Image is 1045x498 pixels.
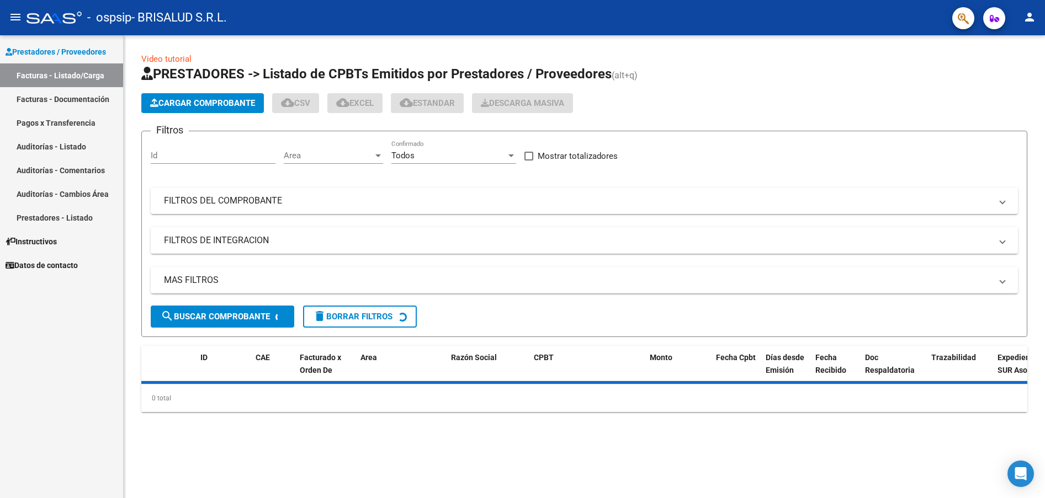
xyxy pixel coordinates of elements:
span: Prestadores / Proveedores [6,46,106,58]
h3: Filtros [151,122,189,138]
span: Monto [650,353,672,362]
button: EXCEL [327,93,383,113]
span: CAE [256,353,270,362]
div: Open Intercom Messenger [1007,460,1034,487]
mat-panel-title: FILTROS DE INTEGRACION [164,234,991,247]
span: Instructivos [6,235,57,248]
span: Todos [391,151,415,160]
a: Video tutorial [141,54,192,64]
span: - ospsip [87,6,131,30]
span: Area [360,353,377,362]
span: Doc Respaldatoria [865,353,915,374]
span: Estandar [400,98,455,108]
span: - BRISALUD S.R.L. [131,6,227,30]
span: PRESTADORES -> Listado de CPBTs Emitidos por Prestadores / Proveedores [141,66,612,82]
datatable-header-cell: ID [196,346,251,394]
mat-icon: cloud_download [400,96,413,109]
mat-icon: delete [313,309,326,323]
mat-expansion-panel-header: FILTROS DEL COMPROBANTE [151,188,1018,214]
mat-expansion-panel-header: MAS FILTROS [151,267,1018,293]
datatable-header-cell: Fecha Recibido [811,346,861,394]
span: Borrar Filtros [313,312,392,322]
span: ID [200,353,208,362]
span: CSV [281,98,310,108]
mat-icon: search [161,309,174,323]
app-download-masive: Descarga masiva de comprobantes (adjuntos) [472,93,573,113]
span: Trazabilidad [931,353,976,362]
button: Borrar Filtros [303,306,417,328]
datatable-header-cell: CPBT [529,346,645,394]
datatable-header-cell: Razón Social [447,346,529,394]
button: Buscar Comprobante [151,306,294,328]
mat-icon: menu [9,10,22,24]
span: Días desde Emisión [766,353,804,374]
datatable-header-cell: Facturado x Orden De [295,346,356,394]
span: Descarga Masiva [481,98,564,108]
datatable-header-cell: Doc Respaldatoria [861,346,927,394]
span: Facturado x Orden De [300,353,341,374]
button: Cargar Comprobante [141,93,264,113]
datatable-header-cell: Area [356,346,431,394]
mat-panel-title: FILTROS DEL COMPROBANTE [164,195,991,207]
mat-icon: cloud_download [281,96,294,109]
datatable-header-cell: Fecha Cpbt [712,346,761,394]
button: Estandar [391,93,464,113]
datatable-header-cell: CAE [251,346,295,394]
div: 0 total [141,384,1027,412]
span: Area [284,151,373,160]
span: EXCEL [336,98,374,108]
span: Razón Social [451,353,497,362]
span: (alt+q) [612,70,638,81]
span: Fecha Cpbt [716,353,756,362]
datatable-header-cell: Días desde Emisión [761,346,811,394]
mat-icon: cloud_download [336,96,349,109]
span: Cargar Comprobante [150,98,255,108]
mat-icon: person [1023,10,1036,24]
button: Descarga Masiva [472,93,573,113]
span: Mostrar totalizadores [538,149,618,163]
datatable-header-cell: Monto [645,346,712,394]
span: Fecha Recibido [815,353,846,374]
span: Buscar Comprobante [161,312,270,322]
span: CPBT [534,353,554,362]
datatable-header-cell: Trazabilidad [927,346,993,394]
button: CSV [272,93,319,113]
mat-panel-title: MAS FILTROS [164,274,991,286]
span: Datos de contacto [6,259,78,271]
mat-expansion-panel-header: FILTROS DE INTEGRACION [151,227,1018,254]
